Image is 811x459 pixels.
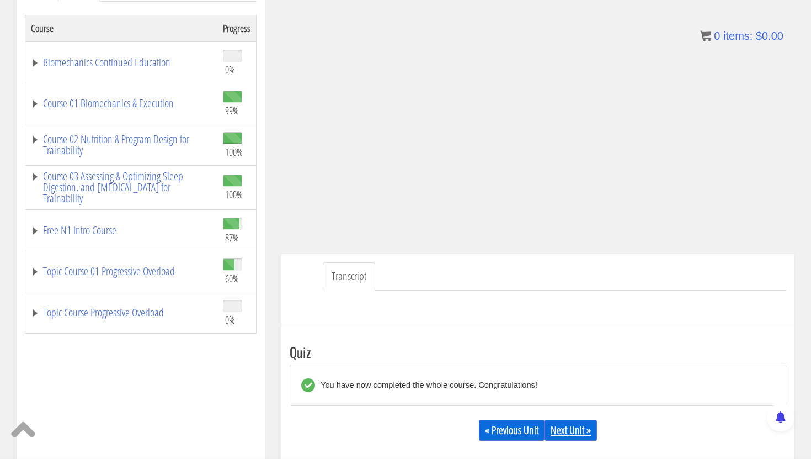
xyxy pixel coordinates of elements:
span: 100% [225,146,243,158]
a: Transcript [323,262,375,291]
span: 87% [225,231,239,244]
span: 0% [225,64,235,76]
th: Course [25,15,218,41]
a: Course 02 Nutrition & Program Design for Trainability [31,134,212,156]
span: items: [723,30,753,42]
span: 0% [225,314,235,326]
a: 0 items: $0.00 [700,30,783,42]
span: 0 [714,30,720,42]
div: You have now completed the whole course. Congratulations! [315,378,537,392]
a: Biomechanics Continued Education [31,57,212,68]
img: icon11.png [700,30,711,41]
a: Topic Course 01 Progressive Overload [31,266,212,277]
bdi: 0.00 [756,30,783,42]
span: 99% [225,104,239,117]
a: Topic Course Progressive Overload [31,307,212,318]
a: Course 03 Assessing & Optimizing Sleep Digestion, and [MEDICAL_DATA] for Trainability [31,171,212,204]
a: Free N1 Intro Course [31,225,212,236]
span: $ [756,30,762,42]
span: 100% [225,188,243,201]
a: Course 01 Biomechanics & Execution [31,98,212,109]
h3: Quiz [290,345,786,359]
span: 60% [225,272,239,284]
a: Next Unit » [545,420,597,441]
a: « Previous Unit [479,420,545,441]
th: Progress [217,15,257,41]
